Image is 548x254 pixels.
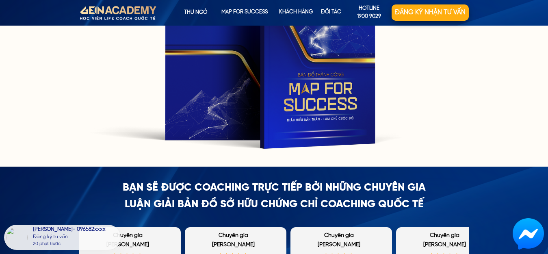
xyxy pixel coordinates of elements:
p: map for success [221,4,269,21]
p: Thư ngỏ [171,4,220,21]
a: hotline1900 9029 [347,4,392,21]
h2: BẠN SẼ ĐƯỢC COACHING TRỰC TIẾP BỞI những CHUYÊN GIA LUẬN GIẢI BẢN ĐỒ sở hữu chứng chỉ coaching qu... [118,180,431,213]
p: Đăng ký nhận tư vấn [392,4,469,21]
p: KHÁCH HÀNG [276,4,316,21]
p: Đối tác [313,4,350,21]
div: [PERSON_NAME]- 096582xxxx [33,227,119,234]
div: 20 phút trước [33,241,61,248]
p: hotline 1900 9029 [347,4,392,22]
h5: Chuyên gia [PERSON_NAME] [411,231,478,250]
h5: Chuyên gia [PERSON_NAME] [94,231,161,250]
div: Đăng ký tư vấn [33,234,119,241]
h5: Chuyên gia [PERSON_NAME] [199,231,267,250]
h5: Chuyên gia [PERSON_NAME] [305,231,373,250]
